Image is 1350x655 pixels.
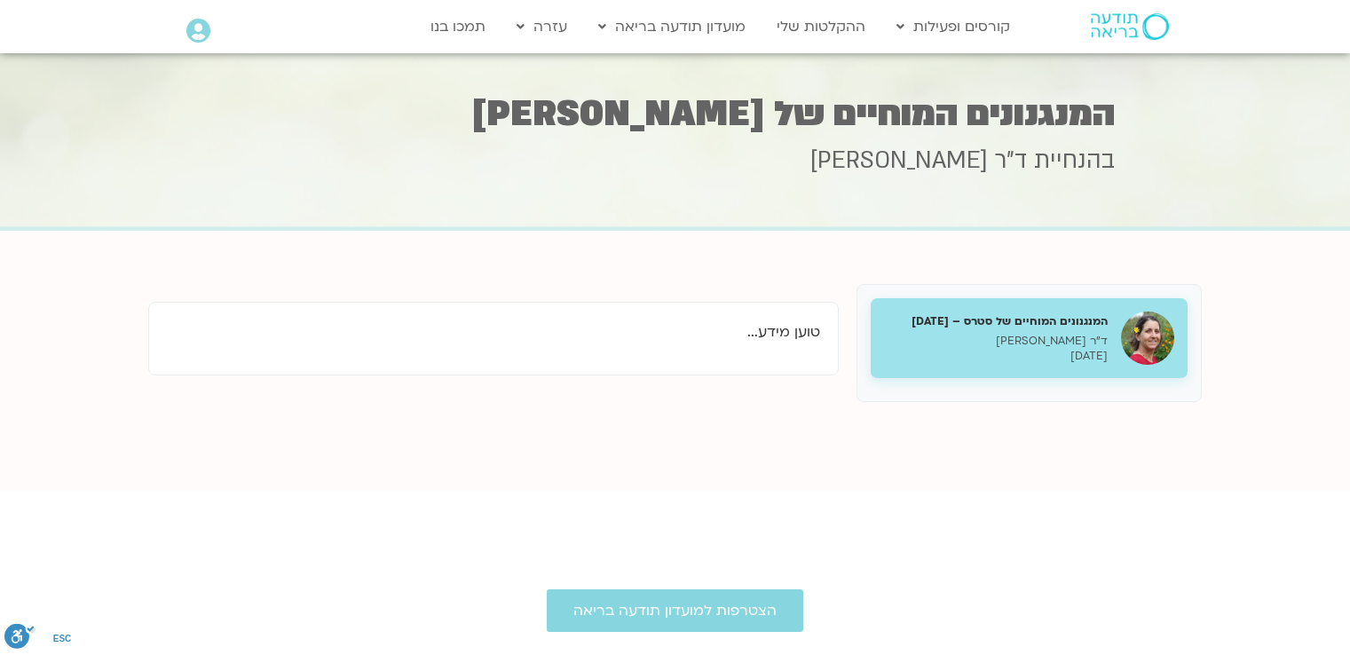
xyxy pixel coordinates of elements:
[589,10,754,43] a: מועדון תודעה בריאה
[1034,145,1115,177] span: בהנחיית
[236,97,1115,131] h1: המנגנונים המוחיים של [PERSON_NAME]
[573,603,777,619] span: הצטרפות למועדון תודעה בריאה
[547,589,803,632] a: הצטרפות למועדון תודעה בריאה
[422,10,494,43] a: תמכו בנו
[167,320,820,344] p: טוען מידע...
[884,334,1108,349] p: ד"ר [PERSON_NAME]
[884,313,1108,329] h5: המנגנונים המוחיים של סטרס – [DATE]
[768,10,874,43] a: ההקלטות שלי
[508,10,576,43] a: עזרה
[1091,13,1169,40] img: תודעה בריאה
[888,10,1019,43] a: קורסים ופעילות
[884,349,1108,364] p: [DATE]
[810,145,1027,177] span: ד"ר [PERSON_NAME]
[1121,312,1174,365] img: המנגנונים המוחיים של סטרס – 30.9.25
